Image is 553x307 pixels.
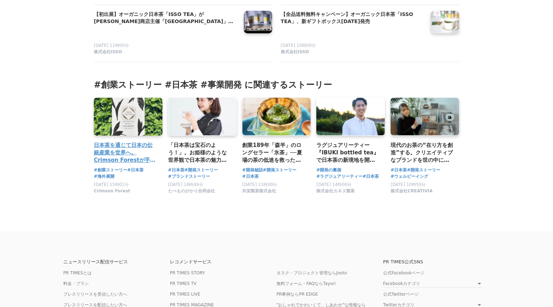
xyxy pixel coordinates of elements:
[94,167,127,174] a: #創業ストーリー
[94,188,130,194] span: Crimson Forest
[94,79,459,91] h3: #創業ストーリー #日本茶 #事業開発 に関連するストーリー
[94,173,114,180] a: #海外展開
[242,188,276,194] span: 共栄製茶株式会社
[281,49,309,55] span: 株式会社ISSO
[391,173,428,180] a: #ウェルビーイング
[316,167,341,174] a: #開発の裏側
[316,182,351,187] span: [DATE] 14時00分
[94,49,122,55] span: 株式会社ISSO
[391,182,426,187] span: [DATE] 10時50分
[391,167,407,174] a: #日本茶
[63,281,89,286] a: 料金・プラン
[281,49,425,56] a: 株式会社ISSO
[242,182,278,187] span: [DATE] 11時00分
[94,11,238,26] a: 【初出展】オーガニック日本茶「ISSO TEA」が[PERSON_NAME]商店主催「[GEOGRAPHIC_DATA]」に出展します
[276,281,336,286] a: 無料フォーム・FAQならTayori
[170,259,276,264] p: レコメンドサービス
[281,11,425,26] a: 【全品送料無料キャンペーン】オーガニック日本茶「ISSO TEA」、新ギフトボックス[DATE]発売
[263,167,296,174] a: #開発ストーリー
[363,173,379,180] a: #日本茶
[316,173,363,180] a: #ラグジュアリーティー
[168,141,231,164] a: 「日本茶は宝石のよう！」。お姫様のような世界観で日本茶の魅力を伝える[PERSON_NAME]の挑戦
[63,259,170,264] p: ニュースリリース配信サービス
[127,167,144,174] a: #日本茶
[281,11,425,25] h4: 【全品送料無料キャンペーン】オーガニック日本茶「ISSO TEA」、新ギフトボックス[DATE]発売
[170,270,205,275] a: PR TIMES STORY
[94,190,130,195] a: Crimson Forest
[383,281,481,287] a: Facebookカテゴリ
[94,43,129,48] span: [DATE] 11時00分
[391,188,433,194] span: 株式会社CREATIVIA
[276,292,318,297] a: PR事例ならPR EDGE
[281,43,316,48] span: [DATE] 10時00分
[94,141,157,164] a: 日本茶を通じて日本の伝統産業を世界へ。Crimson Forestが手掛ける日本茶専門越境EC「Tokyo Leaves」立ち上げまでのストーリーとは。
[63,270,92,275] a: PR TIMESとは
[316,188,355,194] span: 株式会社カネス製茶
[168,188,215,194] span: たべものがかり合同会社
[168,190,215,195] a: たべものがかり合同会社
[316,141,379,164] a: ラグジュアリーティー『IBUKI bottled tea』で日本茶の新境地を開く！カネス製茶の挑戦とは
[242,173,259,180] a: #日本茶
[170,281,197,286] a: PR TIMES TV
[383,270,424,275] a: 公式Facebookページ
[242,141,305,164] a: 創業189年「森半」のロングセラー「氷茶」──夏場の茶の低迷を救った水出し茶
[242,190,276,195] a: 共栄製茶株式会社
[94,49,238,56] a: 株式会社ISSO
[383,292,419,297] a: 公式Twitterページ
[276,270,347,275] a: タスク・プロジェクト管理ならJooto
[94,11,238,25] h4: 【初出展】オーガニック日本茶「ISSO TEA」が[PERSON_NAME]商店主催「[GEOGRAPHIC_DATA]」に出展します
[168,173,210,180] a: #ブランドストーリー
[407,167,440,174] a: #開発ストーリー
[316,190,355,195] a: 株式会社カネス製茶
[242,167,263,174] a: #開発秘話
[184,167,218,174] a: #開発ストーリー
[391,190,433,195] a: 株式会社CREATIVIA
[168,182,203,187] span: [DATE] 16時49分
[94,182,129,187] span: [DATE] 15時02分
[63,292,127,297] a: プレスリリースを受信したい方へ
[170,292,200,297] a: PR TIMES LIVE
[383,259,490,264] p: PR TIMES公式SNS
[391,141,453,164] a: 現代のお茶の“在り方を創造”する。クリエイティブなブランドを世の中に増やすを理念に掲げるCREATIVIA inc.の日本茶ブランド「MORN」立ち上げの裏側と込めた想い
[168,167,184,174] a: #日本茶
